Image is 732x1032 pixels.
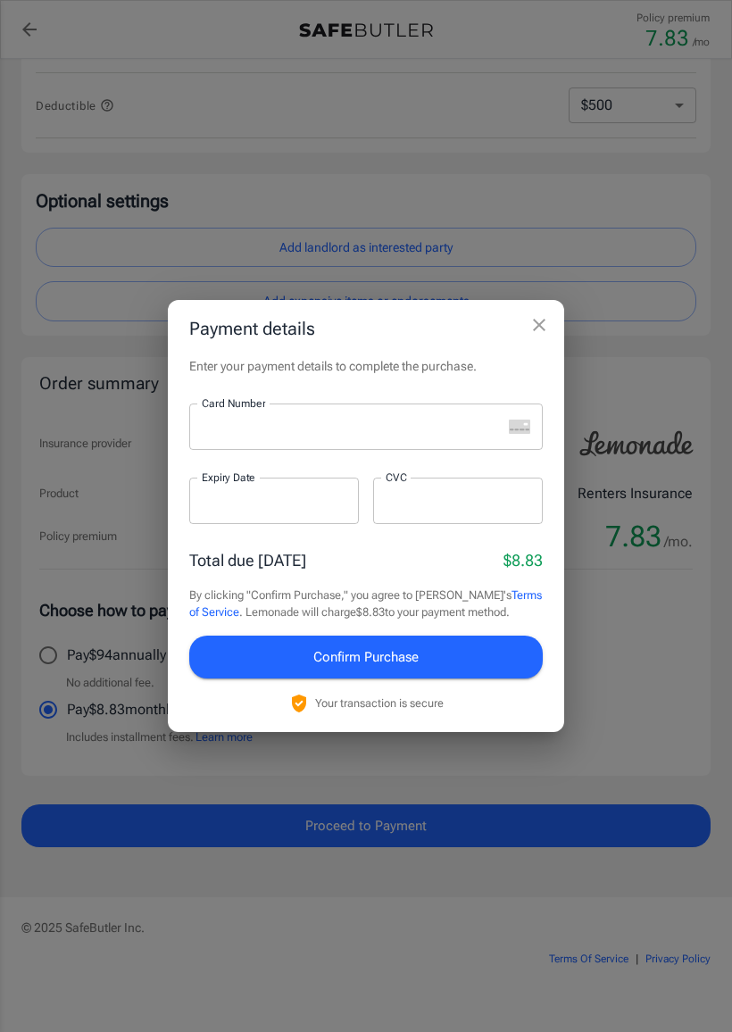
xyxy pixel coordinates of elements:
label: CVC [386,470,407,485]
button: close [521,307,557,343]
p: $8.83 [503,548,543,572]
button: Confirm Purchase [189,636,543,678]
p: Enter your payment details to complete the purchase. [189,357,543,375]
iframe: Secure expiration date input frame [202,492,346,509]
h2: Payment details [168,300,564,357]
iframe: Secure card number input frame [202,418,502,435]
label: Card Number [202,395,265,411]
svg: unknown [509,420,530,434]
p: Your transaction is secure [315,695,444,712]
span: Confirm Purchase [313,645,419,669]
label: Expiry Date [202,470,255,485]
p: Total due [DATE] [189,548,306,572]
p: By clicking "Confirm Purchase," you agree to [PERSON_NAME]'s . Lemonade will charge $8.83 to your... [189,587,543,621]
iframe: Secure CVC input frame [386,492,530,509]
